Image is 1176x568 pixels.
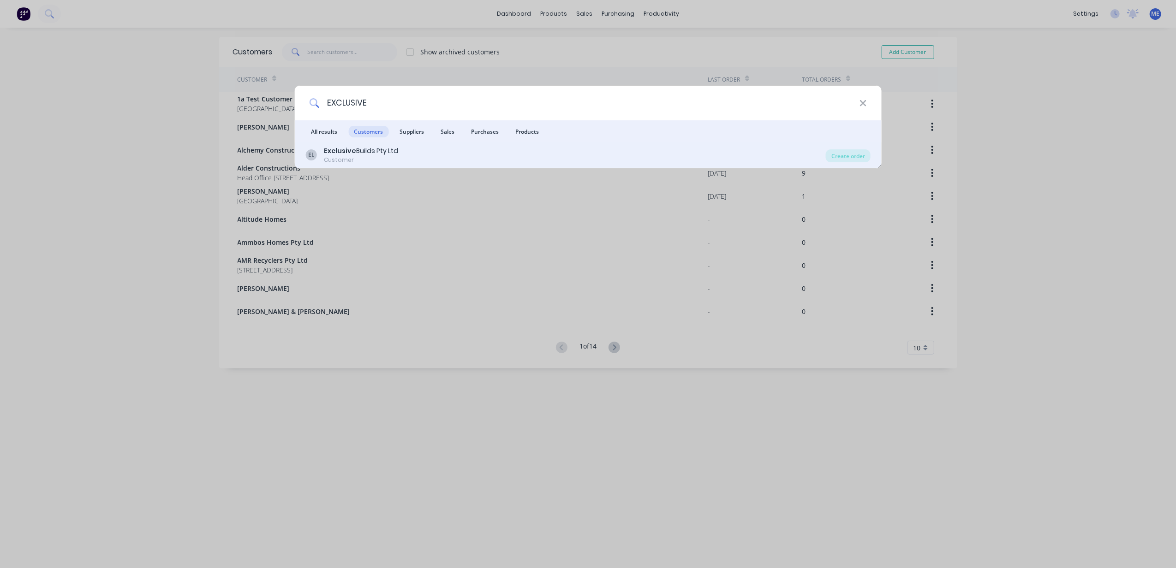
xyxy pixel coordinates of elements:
div: Create order [826,149,871,162]
input: Start typing a customer or supplier name to create a new order... [319,86,860,120]
b: Exclusive [324,146,356,155]
div: Builds Pty Ltd [324,146,398,156]
span: Customers [348,126,388,137]
div: EL [305,149,316,160]
span: Products [510,126,544,137]
span: Purchases [466,126,504,137]
span: All results [305,126,343,137]
div: Customer [324,156,398,164]
span: Sales [435,126,460,137]
span: Suppliers [394,126,430,137]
